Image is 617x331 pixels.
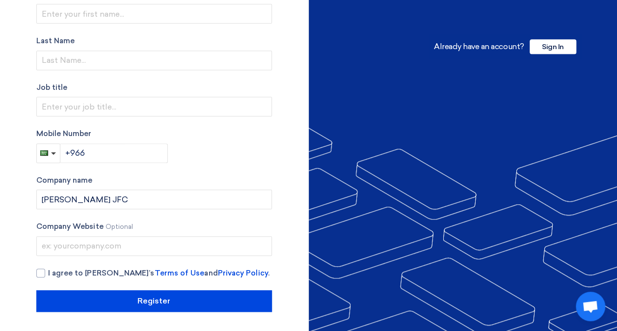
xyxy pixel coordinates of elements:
a: Terms of Use [154,269,204,277]
input: Enter your first name... [36,4,272,24]
input: ex: yourcompany.com [36,236,272,256]
input: Register [36,290,272,312]
input: Enter your company name... [36,190,272,209]
span: Already have an account? [434,42,524,51]
label: Company name [36,175,272,186]
input: Last Name... [36,51,272,70]
label: Job title [36,82,272,93]
span: Sign In [530,39,576,54]
span: I agree to [PERSON_NAME]’s and . [48,268,269,279]
label: Company Website [36,221,272,232]
input: Enter phone number... [60,143,168,163]
label: Last Name [36,35,272,47]
a: Privacy Policy [218,269,268,277]
span: Optional [106,223,134,230]
a: Open chat [576,292,605,321]
input: Enter your job title... [36,97,272,116]
label: Mobile Number [36,128,272,139]
a: Sign In [530,42,576,51]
